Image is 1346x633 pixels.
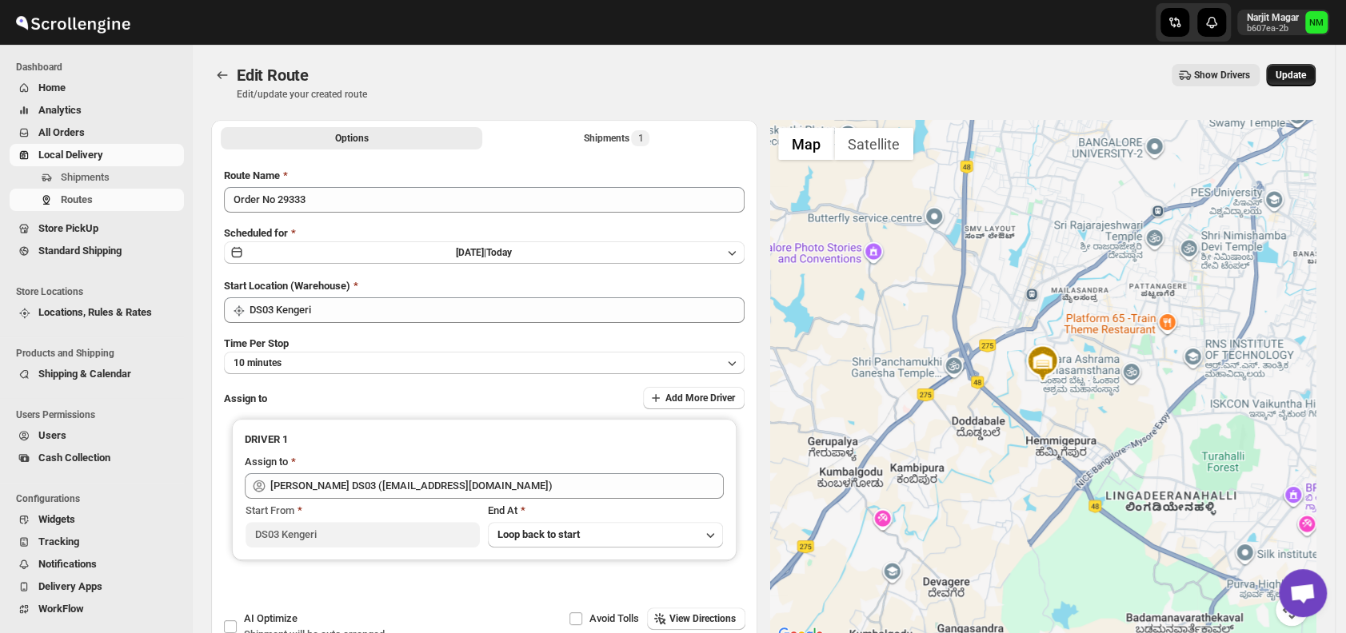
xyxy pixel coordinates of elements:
span: Add More Driver [665,392,735,404]
button: Cash Collection [10,447,184,469]
span: Delivery Apps [38,580,102,592]
span: AI Optimize [244,612,298,624]
button: WorkFlow [10,598,184,620]
p: b607ea-2b [1247,24,1299,34]
span: 1 [637,132,643,145]
span: Assign to [224,392,267,404]
button: Loop back to start [488,522,722,547]
div: Shipments [583,130,649,146]
p: Edit/update your created route [237,88,367,101]
button: Routes [10,189,184,211]
span: Store Locations [16,285,184,298]
button: 10 minutes [224,352,745,374]
img: ScrollEngine [13,2,133,42]
button: Users [10,424,184,447]
span: 10 minutes [234,356,282,369]
h3: DRIVER 1 [245,432,724,448]
span: [DATE] | [456,247,486,258]
span: Widgets [38,513,75,525]
input: Search assignee [270,473,724,499]
button: Show Drivers [1172,64,1260,86]
button: Tracking [10,531,184,553]
button: Add More Driver [643,387,745,409]
span: WorkFlow [38,603,84,615]
span: Notifications [38,558,97,570]
span: Scheduled for [224,227,288,239]
span: Shipments [61,171,110,183]
span: Locations, Rules & Rates [38,306,152,318]
button: Routes [211,64,234,86]
button: Show satellite imagery [834,128,913,160]
div: End At [488,503,722,519]
span: Users Permissions [16,408,184,421]
span: Users [38,429,66,441]
text: NM [1309,18,1324,28]
button: All Orders [10,121,184,144]
button: Shipments [10,166,184,189]
button: All Route Options [221,127,482,149]
button: Notifications [10,553,184,575]
button: Locations, Rules & Rates [10,301,184,324]
div: All Route Options [211,155,757,626]
span: Options [335,132,369,145]
span: Store PickUp [38,222,98,234]
span: All Orders [38,126,85,138]
span: Configurations [16,492,184,505]
div: Assign to [245,454,288,470]
span: Standard Shipping [38,245,122,257]
span: Shipping & Calendar [38,368,131,380]
button: Home [10,77,184,99]
span: Tracking [38,535,79,547]
span: Analytics [38,104,82,116]
input: Eg: Bengaluru Route [224,187,745,213]
span: Today [486,247,512,258]
span: Products and Shipping [16,347,184,360]
span: Route Name [224,169,280,181]
button: Shipping & Calendar [10,363,184,385]
button: Delivery Apps [10,575,184,598]
span: Edit Route [237,66,309,85]
span: Time Per Stop [224,337,289,349]
input: Search location [250,297,745,323]
button: Show street map [778,128,834,160]
div: Open chat [1279,569,1327,617]
span: Avoid Tolls [589,612,639,624]
button: Update [1266,64,1316,86]
span: Show Drivers [1194,69,1250,82]
button: [DATE]|Today [224,241,745,264]
span: Start From [246,504,294,516]
span: Routes [61,193,93,205]
button: View Directions [647,607,745,630]
span: Update [1276,69,1306,82]
span: Local Delivery [38,149,103,161]
span: Dashboard [16,61,184,74]
button: Selected Shipments [485,127,747,149]
span: Cash Collection [38,452,110,464]
span: Start Location (Warehouse) [224,280,350,292]
button: Widgets [10,508,184,531]
button: Map camera controls [1276,594,1308,626]
p: Narjit Magar [1247,11,1299,24]
button: Analytics [10,99,184,121]
span: View Directions [669,612,736,625]
button: User menu [1237,10,1329,35]
span: Loop back to start [497,528,580,540]
span: Narjit Magar [1305,11,1328,34]
span: Home [38,82,66,94]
